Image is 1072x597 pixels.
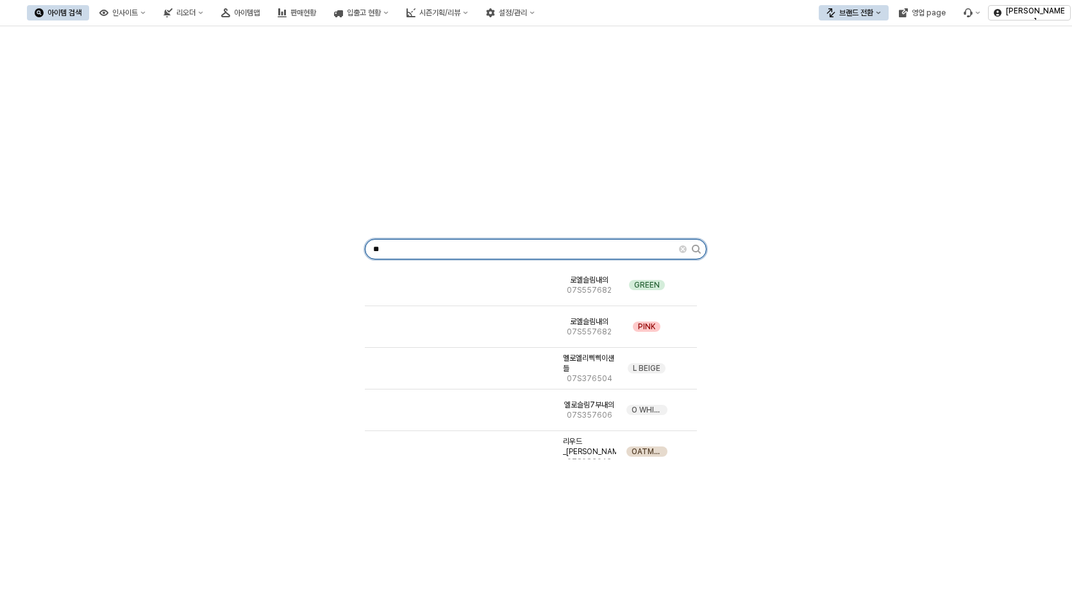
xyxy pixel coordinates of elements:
button: 리오더 [156,5,211,20]
button: 설정/관리 [478,5,542,20]
span: 로엘슬림내의 [570,316,608,327]
span: 로엘슬림내의 [570,275,608,285]
button: 인사이트 [92,5,153,20]
div: 브랜드 전환 [839,8,873,17]
div: 인사이트 [112,8,138,17]
button: 브랜드 전환 [819,5,889,20]
span: 07S376504 [567,373,612,384]
button: [PERSON_NAME] [988,5,1071,20]
div: 아이템 검색 [47,8,81,17]
span: PINK [638,322,655,332]
span: O WHITE [632,405,662,415]
div: 설정/관리 [499,8,527,17]
span: 07S083913 [567,457,612,467]
span: 엘로슬림7부내의 [564,400,614,410]
div: 아이템맵 [234,8,260,17]
div: 영업 page [912,8,946,17]
div: 판매현황 [290,8,316,17]
button: 아이템맵 [214,5,267,20]
div: 입출고 현황 [347,8,381,17]
button: 시즌기획/리뷰 [399,5,476,20]
div: Menu item 6 [956,5,988,20]
span: 07S557682 [567,285,612,295]
button: 아이템 검색 [27,5,89,20]
div: 시즌기획/리뷰 [419,8,460,17]
span: 멜로엘리삑삑이샌들 [563,353,616,373]
span: 리우드_[PERSON_NAME] [563,436,616,457]
button: 영업 page [891,5,953,20]
div: 리오더 [176,8,196,17]
button: Clear [679,245,687,253]
p: [PERSON_NAME] [1005,6,1065,26]
span: L BEIGE [633,363,660,373]
span: 07S357606 [567,410,612,420]
span: GREEN [634,280,660,290]
button: 판매현황 [270,5,324,20]
span: OATMEAL [632,446,662,457]
button: 입출고 현황 [326,5,396,20]
span: 07S557682 [567,327,612,337]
